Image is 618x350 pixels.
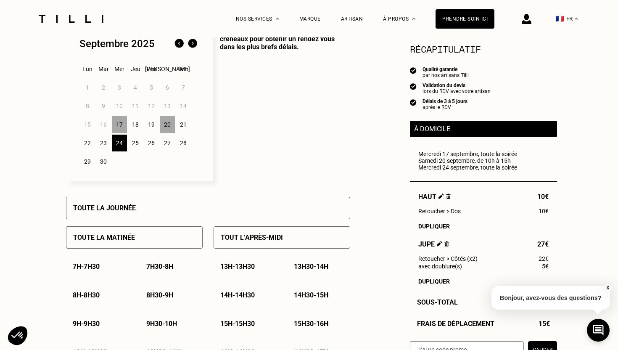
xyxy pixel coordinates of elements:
img: Menu déroulant [276,18,279,20]
div: 30 [96,153,111,170]
div: 17 [112,116,127,133]
p: À domicile [414,125,553,133]
section: Récapitulatif [410,42,557,56]
p: 7h30 - 8h [146,262,173,270]
span: 🇫🇷 [556,15,564,23]
div: Mercredi 17 septembre, toute la soirée [418,151,549,157]
img: Supprimer [444,241,449,247]
p: 13h - 13h30 [220,262,255,270]
img: Mois précédent [172,37,186,50]
div: 29 [80,153,95,170]
img: icon list info [410,98,417,106]
p: 7h - 7h30 [73,262,100,270]
div: 21 [176,116,191,133]
img: Éditer [438,194,444,199]
div: 25 [128,135,143,151]
div: 22 [80,135,95,151]
div: Mercredi 24 septembre, toute la soirée [418,164,549,171]
div: Frais de déplacement [410,320,557,328]
img: icon list info [410,82,417,90]
img: Supprimer [446,194,451,199]
div: 19 [144,116,159,133]
div: Délais de 3 à 5 jours [423,98,467,104]
img: Mois suivant [186,37,199,50]
span: 15€ [539,320,550,328]
span: 5€ [542,263,549,270]
div: Samedi 20 septembre, de 10h à 15h [418,157,549,164]
div: 18 [128,116,143,133]
p: Toute la matinée [73,233,135,241]
div: 20 [160,116,175,133]
p: 13h30 - 14h [294,262,328,270]
div: 26 [144,135,159,151]
div: 27 [160,135,175,151]
div: après le RDV [423,104,467,110]
div: 24 [112,135,127,151]
button: X [603,283,612,292]
div: 23 [96,135,111,151]
span: 22€ [539,255,549,262]
div: 28 [176,135,191,151]
span: Jupe [418,240,449,248]
img: Menu déroulant à propos [412,18,415,20]
span: Retoucher > Dos [418,208,461,215]
div: lors du RDV avec votre artisan [423,88,491,94]
p: 15h30 - 16h [294,320,328,328]
a: Marque [299,16,321,22]
span: 10€ [537,193,549,201]
p: 8h - 8h30 [73,291,100,299]
p: 9h30 - 10h [146,320,177,328]
img: icône connexion [522,14,531,24]
img: Logo du service de couturière Tilli [36,15,106,23]
a: Artisan [341,16,363,22]
img: icon list info [410,66,417,74]
p: 14h30 - 15h [294,291,328,299]
div: Qualité garantie [423,66,469,72]
span: 27€ [537,240,549,248]
p: Toute la journée [73,204,136,212]
p: 14h - 14h30 [220,291,255,299]
div: Dupliquer [418,223,549,230]
p: 9h - 9h30 [73,320,100,328]
p: Bonjour, avez-vous des questions? [491,286,610,310]
span: Retoucher > Côtés (x2) [418,255,478,262]
div: Sous-Total [410,298,557,306]
span: Haut [418,193,451,201]
div: Dupliquer [418,278,549,285]
p: Tout l’après-midi [221,233,283,241]
p: Sélectionnez plusieurs dates et plusieurs créneaux pour obtenir un rendez vous dans les plus bref... [213,27,350,181]
img: Éditer [437,241,442,247]
div: Septembre 2025 [79,38,155,50]
img: menu déroulant [575,18,578,20]
div: par nos artisans Tilli [423,72,469,78]
span: 10€ [539,208,549,215]
span: avec doublure(s) [418,263,462,270]
div: Validation du devis [423,82,491,88]
p: 8h30 - 9h [146,291,173,299]
p: 15h - 15h30 [220,320,255,328]
a: Prendre soin ici [436,9,494,29]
